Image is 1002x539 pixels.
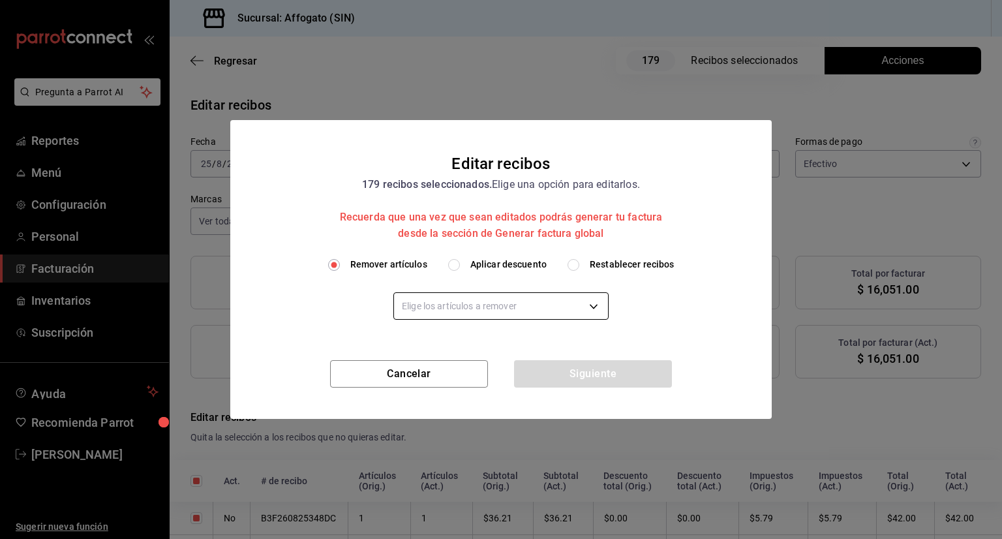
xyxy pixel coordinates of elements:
[328,209,674,242] div: Recuerda que una vez que sean editados podrás generar tu factura desde la sección de Generar fact...
[246,258,756,271] div: editionType
[590,258,675,271] span: Restablecer recibos
[350,258,427,271] span: Remover artículos
[470,258,547,271] span: Aplicar descuento
[451,151,550,176] div: Editar recibos
[393,292,609,320] div: Elige los artículos a remover
[328,176,674,242] div: Elige una opción para editarlos.
[330,360,488,388] button: Cancelar
[362,178,492,191] strong: 179 recibos seleccionados.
